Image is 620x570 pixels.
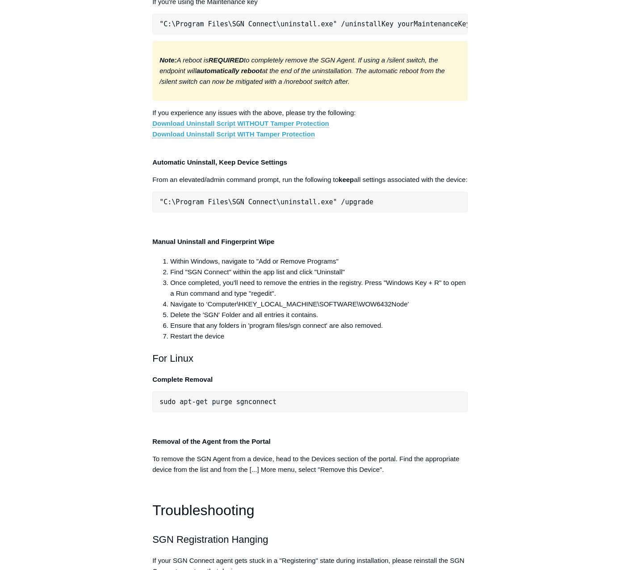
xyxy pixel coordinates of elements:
strong: Manual Uninstall and Fingerprint Wipe [152,238,274,245]
strong: Complete Removal [152,376,213,383]
li: Delete the 'SGN' Folder and all entries it contains. [170,310,468,320]
strong: keep [339,176,354,183]
li: Ensure that any folders in 'program files/sgn connect' are also removed. [170,320,468,331]
h2: SGN Registration Hanging [152,532,468,547]
a: Download Uninstall Script WITHOUT Tamper Protection [152,120,329,128]
a: Download Uninstall Script WITH Tamper Protection [152,130,315,138]
h1: Troubleshooting [152,499,468,522]
li: Once completed, you'll need to remove the entries in the registry. Press "Windows Key + R" to ope... [170,277,468,299]
em: A reboot is to completely remove the SGN Agent. If using a /silent switch, the endpoint will at t... [159,56,445,85]
li: Restart the device [170,331,468,342]
pre: "C:\Program Files\SGN Connect\uninstall.exe" /uninstallKey yourMaintenanceKeyHere [152,14,468,34]
strong: REQUIRED [209,56,244,64]
p: If you experience any issues with the above, please try the following: [152,107,468,140]
strong: automatically reboot [197,67,262,74]
h2: For Linux [152,351,468,366]
strong: Note: [159,56,176,64]
li: Within Windows, navigate to "Add or Remove Programs" [170,256,468,267]
li: Navigate to ‘Computer\HKEY_LOCAL_MACHINE\SOFTWARE\WOW6432Node' [170,299,468,310]
span: To remove the SGN Agent from a device, head to the Devices section of the portal. Find the approp... [152,455,459,473]
span: From an elevated/admin command prompt, run the following to all settings associated with the device: [152,176,467,183]
pre: sudo apt-get purge sgnconnect [152,392,468,412]
strong: Removal of the Agent from the Portal [152,438,270,445]
li: Find "SGN Connect" within the app list and click "Uninstall" [170,267,468,277]
span: "C:\Program Files\SGN Connect\uninstall.exe" /upgrade [159,198,373,206]
strong: Automatic Uninstall, Keep Device Settings [152,158,287,166]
